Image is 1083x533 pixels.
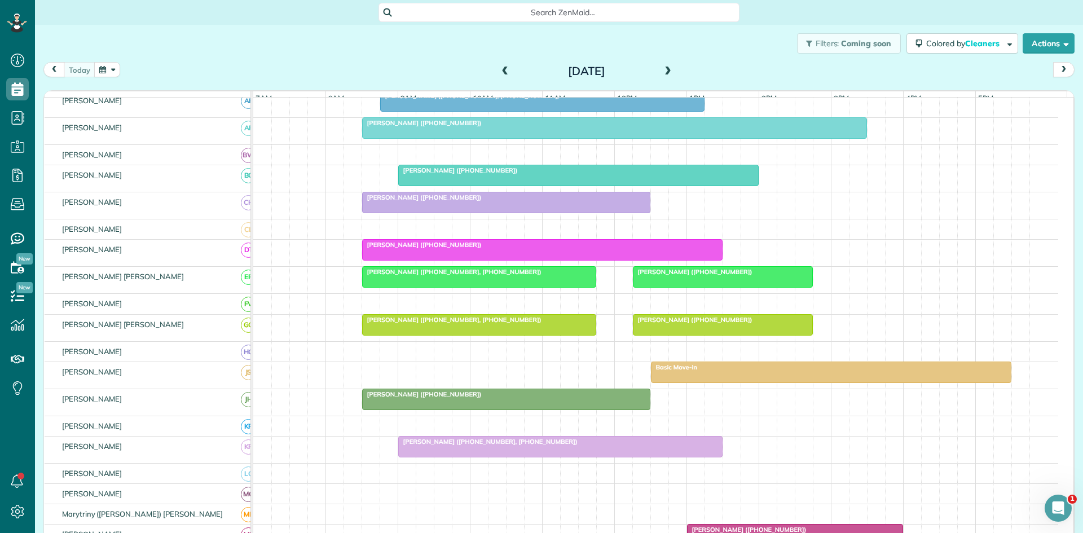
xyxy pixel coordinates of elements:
[241,439,256,455] span: KR
[241,297,256,312] span: FV
[60,96,125,105] span: [PERSON_NAME]
[60,224,125,234] span: [PERSON_NAME]
[1068,495,1077,504] span: 1
[241,195,256,210] span: CH
[60,197,125,206] span: [PERSON_NAME]
[632,316,753,324] span: [PERSON_NAME] ([PHONE_NUMBER])
[60,320,186,329] span: [PERSON_NAME] [PERSON_NAME]
[362,119,482,127] span: [PERSON_NAME] ([PHONE_NUMBER])
[241,487,256,502] span: MG
[362,316,542,324] span: [PERSON_NAME] ([PHONE_NUMBER], [PHONE_NUMBER])
[470,94,496,103] span: 10am
[650,363,698,371] span: Basic Move-in
[60,489,125,498] span: [PERSON_NAME]
[398,438,578,446] span: [PERSON_NAME] ([PHONE_NUMBER], [PHONE_NUMBER])
[253,94,274,103] span: 7am
[241,148,256,163] span: BW
[362,193,482,201] span: [PERSON_NAME] ([PHONE_NUMBER])
[16,253,33,265] span: New
[398,94,419,103] span: 9am
[362,241,482,249] span: [PERSON_NAME] ([PHONE_NUMBER])
[60,469,125,478] span: [PERSON_NAME]
[841,38,892,49] span: Coming soon
[60,347,125,356] span: [PERSON_NAME]
[60,509,225,518] span: Marytriny ([PERSON_NAME]) [PERSON_NAME]
[64,62,95,77] button: today
[615,94,639,103] span: 12pm
[241,318,256,333] span: GG
[60,245,125,254] span: [PERSON_NAME]
[241,466,256,482] span: LC
[976,94,996,103] span: 5pm
[241,507,256,522] span: ME
[326,94,347,103] span: 8am
[816,38,839,49] span: Filters:
[60,299,125,308] span: [PERSON_NAME]
[241,243,256,258] span: DT
[926,38,1003,49] span: Colored by
[632,268,753,276] span: [PERSON_NAME] ([PHONE_NUMBER])
[1045,495,1072,522] iframe: Intercom live chat
[241,94,256,109] span: AF
[241,270,256,285] span: EP
[687,94,707,103] span: 1pm
[60,272,186,281] span: [PERSON_NAME] [PERSON_NAME]
[241,121,256,136] span: AF
[241,365,256,380] span: JS
[241,392,256,407] span: JH
[906,33,1018,54] button: Colored byCleaners
[904,94,923,103] span: 4pm
[60,421,125,430] span: [PERSON_NAME]
[543,94,568,103] span: 11am
[60,150,125,159] span: [PERSON_NAME]
[241,345,256,360] span: HG
[241,222,256,237] span: CL
[759,94,779,103] span: 2pm
[60,442,125,451] span: [PERSON_NAME]
[1053,62,1075,77] button: next
[1023,33,1075,54] button: Actions
[60,123,125,132] span: [PERSON_NAME]
[965,38,1001,49] span: Cleaners
[398,166,518,174] span: [PERSON_NAME] ([PHONE_NUMBER])
[362,390,482,398] span: [PERSON_NAME] ([PHONE_NUMBER])
[60,394,125,403] span: [PERSON_NAME]
[516,65,657,77] h2: [DATE]
[241,419,256,434] span: KR
[43,62,65,77] button: prev
[60,367,125,376] span: [PERSON_NAME]
[362,268,542,276] span: [PERSON_NAME] ([PHONE_NUMBER], [PHONE_NUMBER])
[16,282,33,293] span: New
[60,170,125,179] span: [PERSON_NAME]
[831,94,851,103] span: 3pm
[241,168,256,183] span: BC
